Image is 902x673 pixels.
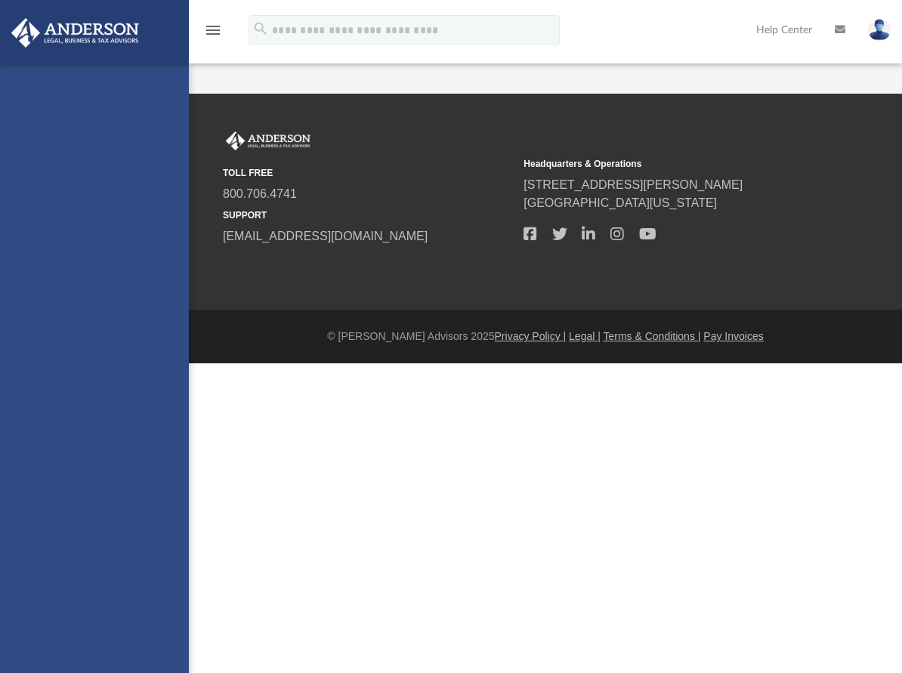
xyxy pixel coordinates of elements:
img: Anderson Advisors Platinum Portal [7,18,144,48]
i: search [252,20,269,37]
a: Terms & Conditions | [604,330,701,342]
a: menu [204,29,222,39]
a: Legal | [569,330,601,342]
a: [EMAIL_ADDRESS][DOMAIN_NAME] [223,230,428,242]
a: Pay Invoices [703,330,763,342]
a: 800.706.4741 [223,187,297,200]
div: © [PERSON_NAME] Advisors 2025 [189,329,902,344]
img: Anderson Advisors Platinum Portal [223,131,314,151]
a: [STREET_ADDRESS][PERSON_NAME] [524,178,743,191]
a: Privacy Policy | [495,330,567,342]
img: User Pic [868,19,891,41]
a: [GEOGRAPHIC_DATA][US_STATE] [524,196,717,209]
small: TOLL FREE [223,166,513,180]
small: Headquarters & Operations [524,157,814,171]
i: menu [204,21,222,39]
small: SUPPORT [223,208,513,222]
